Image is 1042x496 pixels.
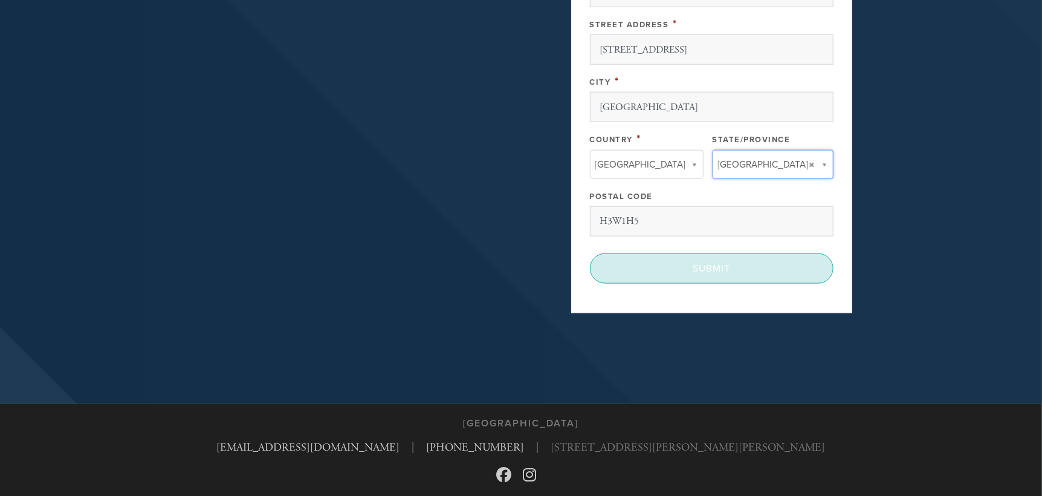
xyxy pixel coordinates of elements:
[615,74,620,88] span: This field is required.
[590,192,653,201] label: Postal Code
[637,132,642,145] span: This field is required.
[713,135,791,145] label: State/Province
[412,439,415,455] span: |
[713,150,833,179] a: [GEOGRAPHIC_DATA]
[718,157,809,172] span: [GEOGRAPHIC_DATA]
[590,77,611,87] label: City
[590,150,704,179] a: [GEOGRAPHIC_DATA]
[217,440,400,454] a: [EMAIL_ADDRESS][DOMAIN_NAME]
[590,20,669,30] label: Street Address
[590,253,833,284] input: Submit
[673,17,678,30] span: This field is required.
[464,418,579,429] h3: [GEOGRAPHIC_DATA]
[590,135,633,145] label: Country
[427,440,525,454] a: [PHONE_NUMBER]
[537,439,539,455] span: |
[595,157,686,172] span: [GEOGRAPHIC_DATA]
[551,439,826,455] span: [STREET_ADDRESS][PERSON_NAME][PERSON_NAME]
